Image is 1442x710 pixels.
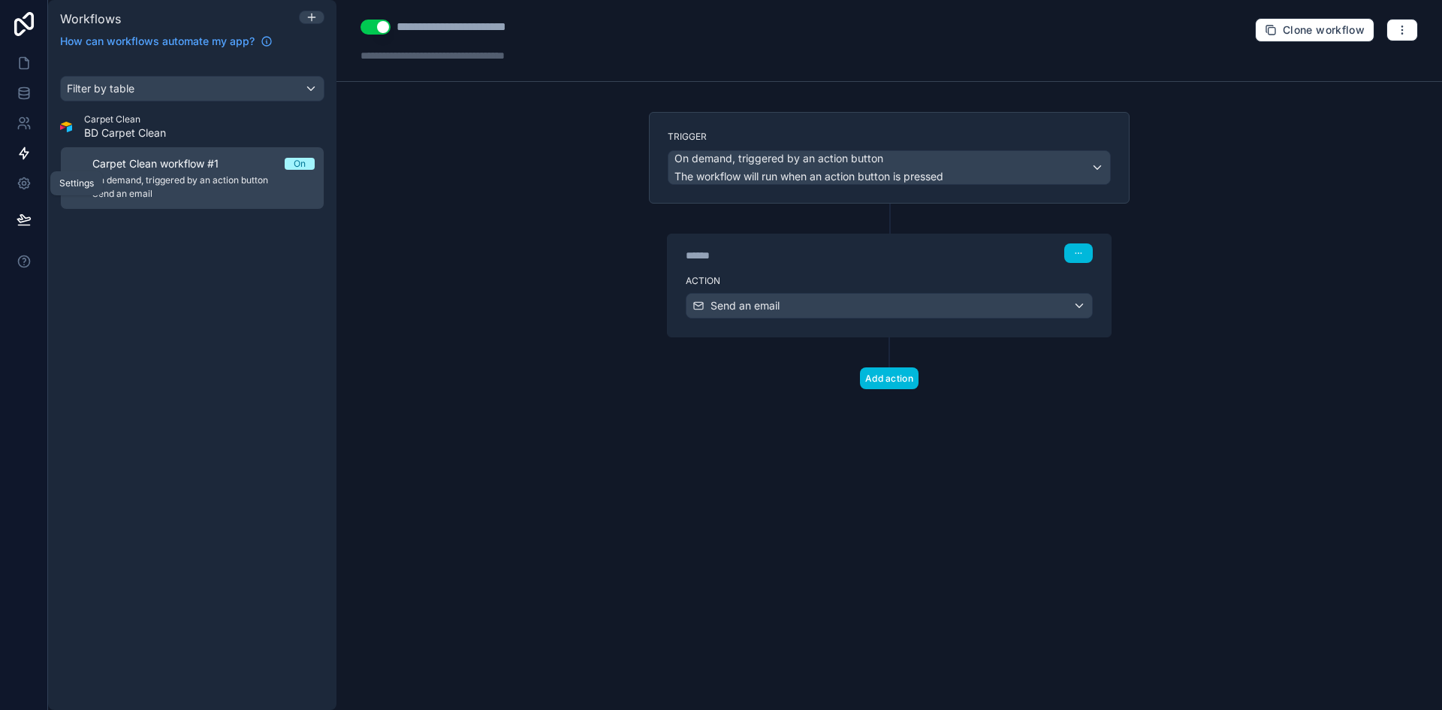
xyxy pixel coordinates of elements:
[59,177,94,189] div: Settings
[674,151,883,166] span: On demand, triggered by an action button
[60,34,255,49] span: How can workflows automate my app?
[1283,23,1365,37] span: Clone workflow
[1255,18,1374,42] button: Clone workflow
[686,293,1093,319] button: Send an email
[60,11,121,26] span: Workflows
[54,34,279,49] a: How can workflows automate my app?
[710,298,780,313] span: Send an email
[860,367,919,389] button: Add action
[668,131,1111,143] label: Trigger
[668,150,1111,185] button: On demand, triggered by an action buttonThe workflow will run when an action button is pressed
[674,170,943,183] span: The workflow will run when an action button is pressed
[686,275,1093,287] label: Action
